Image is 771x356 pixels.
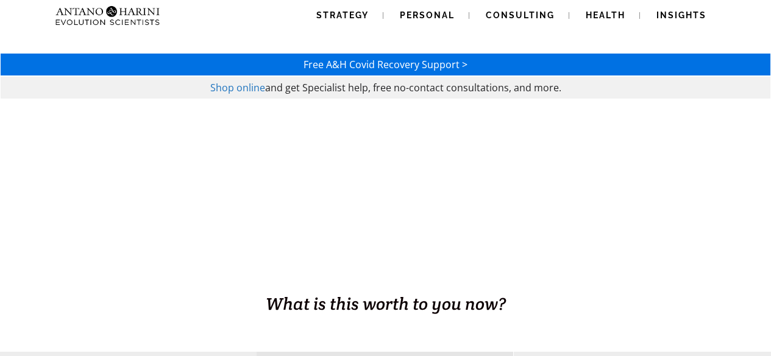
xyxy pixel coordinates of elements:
[586,10,625,20] span: Health
[486,10,555,20] span: Consulting
[266,293,506,315] span: What is this worth to you now?
[400,10,455,20] span: Personal
[265,81,561,94] span: and get Specialist help, free no-contact consultations, and more.
[1,266,770,291] h1: BUSINESS. HEALTH. Family. Legacy
[316,10,369,20] span: Strategy
[210,81,265,94] a: Shop online
[304,58,467,71] a: Free A&H Covid Recovery Support >
[656,10,706,20] span: Insights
